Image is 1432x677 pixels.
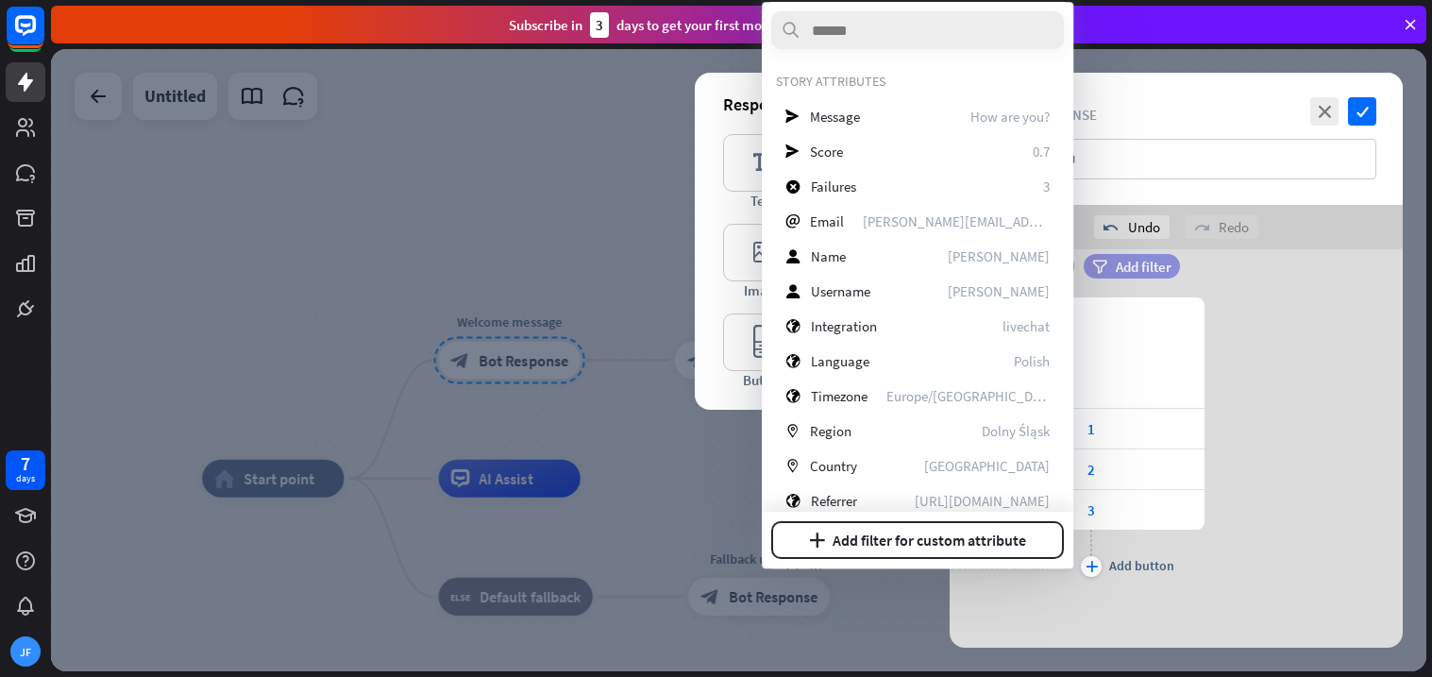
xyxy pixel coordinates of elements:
div: days [16,472,35,485]
i: plus [1086,561,1098,572]
span: Name [811,247,846,265]
div: JF [10,636,41,667]
span: Region [810,422,851,440]
span: Username [811,282,870,300]
i: send [785,144,800,159]
div: STORY ATTRIBUTES [776,73,1059,90]
span: Add filter [1116,258,1171,276]
span: Peter Crauch [948,282,1050,300]
span: Dolny Śląsk [982,422,1050,440]
i: user [785,284,800,298]
span: 2 [1087,461,1095,479]
i: block_failure [785,179,800,194]
span: 3 [1087,501,1095,519]
i: globe [785,494,800,508]
span: https://livechat.com [915,492,1050,510]
span: Europe/Warsaw [886,387,1050,405]
i: marker [785,424,800,438]
i: marker [785,459,800,473]
span: Peter Crauch [948,247,1050,265]
a: 7 days [6,450,45,490]
i: undo [1103,220,1119,235]
span: 3 [1043,178,1050,195]
span: Polish [1014,352,1050,370]
span: Language [811,352,869,370]
div: Undo [1094,215,1170,239]
div: Subscribe in days to get your first month for $1 [509,12,820,38]
i: globe [785,389,800,403]
span: Country [810,457,857,475]
div: Redo [1185,215,1258,239]
div: Add button [1109,557,1174,574]
i: user [785,249,800,263]
i: filter [1092,260,1107,274]
span: peter@crauch.com [863,212,1050,230]
i: check [1348,97,1376,126]
span: 0.7 [1033,143,1050,161]
i: send [785,110,800,124]
span: Poland [924,457,1050,475]
span: Score [810,143,843,161]
span: Timezone [811,387,868,405]
i: email [785,214,800,228]
i: globe [785,354,800,368]
span: Referrer [811,492,857,510]
i: plus [809,533,825,548]
span: Failures [811,178,856,195]
span: Message [810,108,860,126]
span: Integration [811,317,877,335]
span: How are you? [970,108,1050,126]
i: globe [785,319,800,333]
span: Email [810,212,844,230]
div: 7 [21,455,30,472]
div: 3 [590,12,609,38]
span: 1 [1087,420,1095,438]
i: close [1310,97,1339,126]
span: livechat [1002,317,1050,335]
i: redo [1194,220,1209,235]
button: plusAdd filter for custom attribute [771,521,1064,559]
